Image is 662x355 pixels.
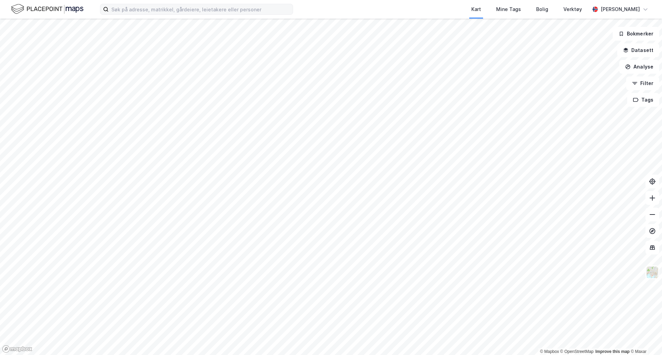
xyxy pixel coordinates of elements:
[11,3,83,15] img: logo.f888ab2527a4732fd821a326f86c7f29.svg
[595,349,630,354] a: Improve this map
[109,4,293,14] input: Søk på adresse, matrikkel, gårdeiere, leietakere eller personer
[627,93,659,107] button: Tags
[496,5,521,13] div: Mine Tags
[626,76,659,90] button: Filter
[619,60,659,74] button: Analyse
[563,5,582,13] div: Verktøy
[613,27,659,41] button: Bokmerker
[601,5,640,13] div: [PERSON_NAME]
[540,349,559,354] a: Mapbox
[2,345,32,353] a: Mapbox homepage
[471,5,481,13] div: Kart
[628,322,662,355] iframe: Chat Widget
[560,349,594,354] a: OpenStreetMap
[536,5,548,13] div: Bolig
[646,266,659,279] img: Z
[628,322,662,355] div: Kontrollprogram for chat
[617,43,659,57] button: Datasett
